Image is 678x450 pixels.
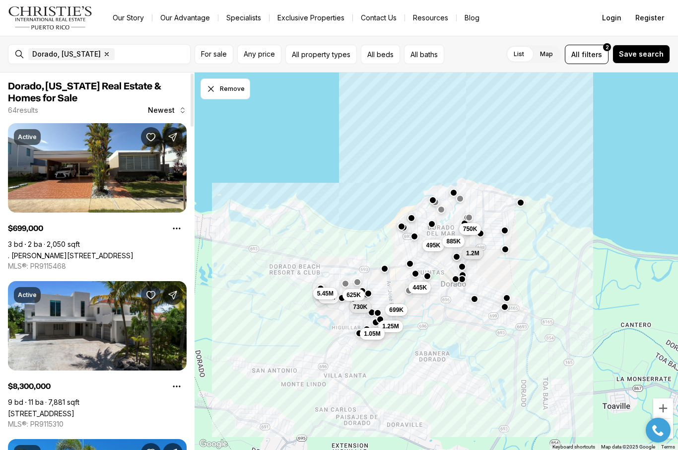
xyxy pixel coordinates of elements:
button: Save Property: . TOPACIO ST #F-22 [141,127,161,147]
button: Register [629,8,670,28]
a: Specialists [218,11,269,25]
button: Newest [142,100,193,120]
a: Resources [405,11,456,25]
button: 1.25M [378,320,403,332]
span: 495K [426,241,441,249]
label: List [506,45,532,63]
span: For sale [201,50,227,58]
a: 405 DORADO BEACH EAST, DORADO PR, 00646 [8,409,74,418]
span: 445K [412,284,427,292]
button: 1.05M [360,328,384,340]
button: 750K [459,223,481,234]
button: Zoom in [653,398,673,418]
button: All baths [404,45,444,64]
a: Our Advantage [152,11,218,25]
span: 885K [446,237,461,245]
button: All beds [361,45,400,64]
p: Active [18,133,37,141]
span: 699K [389,306,404,314]
button: For sale [195,45,233,64]
button: Dismiss drawing [201,78,250,99]
span: All [571,49,580,60]
button: Contact Us [353,11,405,25]
button: Login [596,8,627,28]
p: Active [18,291,37,299]
span: Any price [244,50,275,58]
button: 625K [342,289,365,301]
span: 1.25M [382,322,399,330]
p: 64 results [8,106,38,114]
span: 1.2M [466,249,479,257]
span: Dorado, [US_STATE] Real Estate & Homes for Sale [8,81,161,103]
span: Newest [148,106,175,114]
span: 625K [346,291,361,299]
span: 750K [463,225,477,232]
a: Exclusive Properties [270,11,352,25]
button: Share Property [163,285,183,305]
button: Save Property: 405 DORADO BEACH EAST [141,285,161,305]
span: Save search [619,50,664,58]
span: Login [602,14,621,22]
button: Property options [167,376,187,396]
button: Any price [237,45,281,64]
span: 730K [353,303,368,311]
a: Blog [457,11,487,25]
a: . TOPACIO ST #F-22, DORADO PR, 00646 [8,251,134,260]
label: Map [532,45,561,63]
button: 5.45M [313,288,338,300]
button: 885K [442,235,465,247]
span: Map data ©2025 Google [601,444,655,450]
button: 8.3M [318,292,339,303]
button: 730K [349,301,372,313]
span: 2 [606,43,609,51]
span: 1.05M [364,330,380,338]
button: Share Property [163,127,183,147]
span: Register [635,14,664,22]
span: filters [582,49,602,60]
button: Property options [167,219,187,238]
button: 445K [408,282,431,294]
button: 495K [422,239,445,251]
button: All property types [285,45,357,64]
span: 8.3M [322,294,336,301]
button: Save search [612,45,670,64]
span: 5.45M [317,290,334,298]
button: 699K [385,304,407,316]
button: 1.2M [462,247,483,259]
img: logo [8,6,93,30]
span: Dorado, [US_STATE] [32,50,101,58]
a: Our Story [105,11,152,25]
button: Allfilters2 [565,45,609,64]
